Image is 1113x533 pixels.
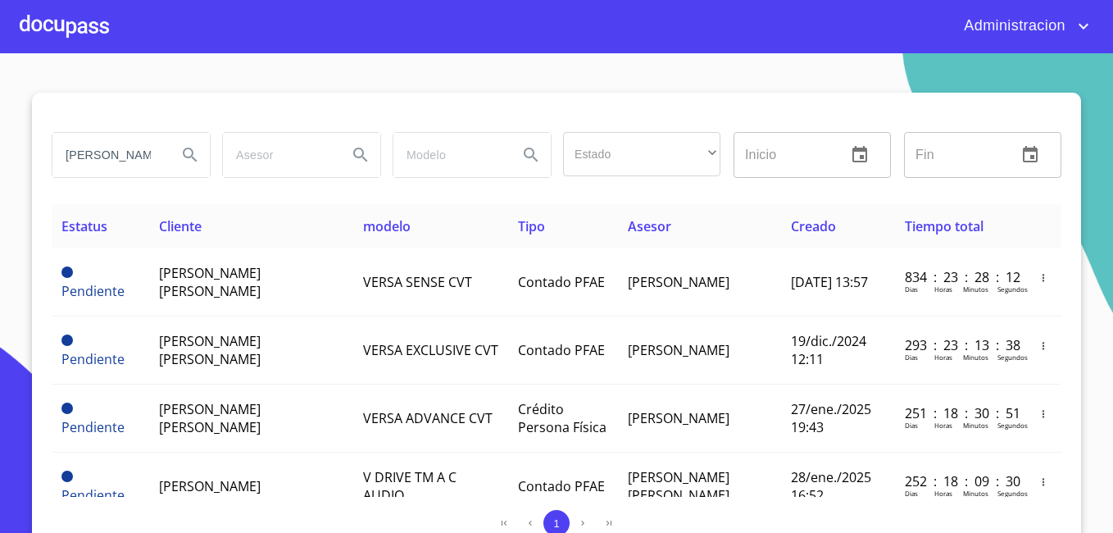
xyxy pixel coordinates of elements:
[952,13,1074,39] span: Administracion
[791,468,871,504] span: 28/ene./2025 16:52
[518,477,605,495] span: Contado PFAE
[628,341,729,359] span: [PERSON_NAME]
[934,285,952,294] p: Horas
[934,421,952,430] p: Horas
[997,421,1028,430] p: Segundos
[553,517,559,530] span: 1
[363,409,493,427] span: VERSA ADVANCE CVT
[905,336,1015,354] p: 293 : 23 : 13 : 38
[628,409,729,427] span: [PERSON_NAME]
[61,282,125,300] span: Pendiente
[963,285,988,294] p: Minutos
[963,489,988,498] p: Minutos
[61,486,125,504] span: Pendiente
[159,332,261,368] span: [PERSON_NAME] [PERSON_NAME]
[61,403,73,414] span: Pendiente
[61,350,125,368] span: Pendiente
[997,285,1028,294] p: Segundos
[363,273,472,291] span: VERSA SENSE CVT
[61,471,73,482] span: Pendiente
[518,341,605,359] span: Contado PFAE
[905,353,918,362] p: Dias
[363,341,498,359] span: VERSA EXCLUSIVE CVT
[61,266,73,278] span: Pendiente
[905,217,984,235] span: Tiempo total
[170,135,210,175] button: Search
[905,421,918,430] p: Dias
[791,332,866,368] span: 19/dic./2024 12:11
[997,353,1028,362] p: Segundos
[159,400,261,436] span: [PERSON_NAME] [PERSON_NAME]
[628,273,729,291] span: [PERSON_NAME]
[61,335,73,346] span: Pendiente
[159,477,261,495] span: [PERSON_NAME]
[61,217,107,235] span: Estatus
[791,217,836,235] span: Creado
[518,217,545,235] span: Tipo
[905,404,1015,422] p: 251 : 18 : 30 : 51
[934,489,952,498] p: Horas
[341,135,380,175] button: Search
[952,13,1093,39] button: account of current user
[61,418,125,436] span: Pendiente
[905,268,1015,286] p: 834 : 23 : 28 : 12
[791,400,871,436] span: 27/ene./2025 19:43
[52,133,164,177] input: search
[628,217,671,235] span: Asesor
[997,489,1028,498] p: Segundos
[963,353,988,362] p: Minutos
[905,472,1015,490] p: 252 : 18 : 09 : 30
[905,285,918,294] p: Dias
[628,468,729,504] span: [PERSON_NAME] [PERSON_NAME]
[934,353,952,362] p: Horas
[791,273,868,291] span: [DATE] 13:57
[905,489,918,498] p: Dias
[159,217,202,235] span: Cliente
[518,400,606,436] span: Crédito Persona Física
[563,132,720,176] div: ​
[159,264,261,300] span: [PERSON_NAME] [PERSON_NAME]
[393,133,505,177] input: search
[518,273,605,291] span: Contado PFAE
[363,468,457,504] span: V DRIVE TM A C AUDIO
[223,133,334,177] input: search
[363,217,411,235] span: modelo
[511,135,551,175] button: Search
[963,421,988,430] p: Minutos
